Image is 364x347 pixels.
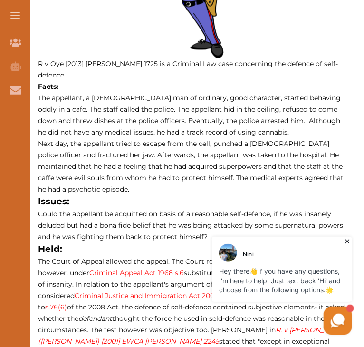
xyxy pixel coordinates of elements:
[136,234,354,337] iframe: HelpCrunch
[75,291,233,300] a: Criminal Justice and Immigration Act 2008 s.76
[38,210,343,241] span: Could the appellant be acquitted on basis of a reasonable self-defence, if he was insanely delude...
[45,303,67,311] a: s.76(6)
[38,94,341,136] span: The appellant, a [DEMOGRAPHIC_DATA] man of ordinary, good character, started behaving oddly in a ...
[38,82,58,91] strong: Facts:
[38,139,344,193] span: Next day, the appellant tried to escape from the cell, punched a [DEMOGRAPHIC_DATA] police office...
[89,269,184,277] a: Criminal Appeal Act 1968 s.6
[38,243,62,254] strong: Held:
[78,314,112,323] em: defendant
[38,196,69,207] strong: Issues:
[38,59,338,79] span: R v Oye [2013] [PERSON_NAME] 1725 is a Criminal Law case concerning the defence of self-defence.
